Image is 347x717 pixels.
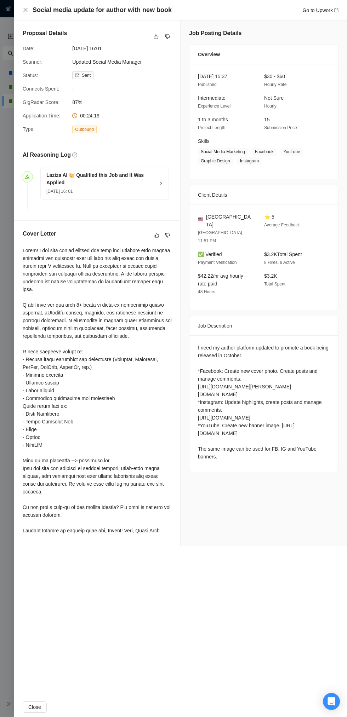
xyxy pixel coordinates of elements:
span: 1 to 3 months [198,117,228,122]
span: question-circle [72,152,77,157]
span: $3.2K Total Spent [264,251,302,257]
span: Intermediate [198,95,226,101]
h5: Cover Letter [23,230,56,238]
span: [DATE] 16:01 [72,45,178,52]
span: Instagram [237,157,262,165]
div: Lorem! I dol sita con’ad elitsed doe temp inci utlabore etdo magnaa enimadmi ven quisnostr exer u... [23,247,172,534]
span: Sent [82,73,91,78]
span: Not Sure [264,95,284,101]
span: Close [28,703,41,711]
button: like [152,33,160,41]
span: clock-circle [72,113,77,118]
h4: Social media update for author with new book [33,6,172,15]
img: 🇺🇸 [198,217,203,222]
span: [GEOGRAPHIC_DATA] [206,213,253,229]
span: [GEOGRAPHIC_DATA] 11:51 PM [198,230,242,243]
span: $30 - $60 [264,74,285,79]
h5: AI Reasoning Log [23,151,71,159]
span: dislike [165,232,170,238]
span: Project Length [198,125,225,130]
span: Application Time: [23,113,61,118]
span: mail [75,73,79,77]
span: [DATE] 16: 01 [46,189,73,194]
span: YouTube [280,148,303,156]
span: Hourly Rate [264,82,286,87]
span: ✅ Verified [198,251,222,257]
div: Client Details [198,185,330,204]
div: I need my author platform updated to promote a book being released in October. *Facebook: Create ... [198,344,330,461]
span: Submission Price [264,125,297,130]
span: Connects Spent: [23,86,59,92]
span: export [334,8,339,12]
a: Go to Upworkexport [302,7,339,13]
span: 15 [264,117,270,122]
span: dislike [165,34,170,40]
span: Skills [198,138,210,144]
span: Date: [23,46,34,51]
div: Job Description [198,316,330,335]
div: Open Intercom Messenger [323,693,340,710]
span: Overview [198,51,220,58]
span: 87% [72,98,178,106]
span: - [72,85,178,93]
span: Average Feedback [264,222,300,227]
span: close [23,7,28,13]
span: $3.2K [264,273,277,279]
span: like [154,34,159,40]
span: GigRadar Score: [23,99,59,105]
span: Payment Verification [198,260,237,265]
span: [DATE] 15:37 [198,74,227,79]
span: 8 Hires, 9 Active [264,260,295,265]
span: Scanner: [23,59,42,65]
span: ⭐ 5 [264,214,274,220]
button: Close [23,701,47,713]
span: Experience Level [198,104,231,109]
span: Type: [23,126,35,132]
span: like [154,232,159,238]
button: Close [23,7,28,13]
span: 00:24:19 [80,113,99,118]
span: Outbound [72,126,97,133]
button: like [153,231,161,239]
h5: Laziza AI 👑 Qualified this Job and It Was Applied [46,172,154,186]
button: dislike [163,231,172,239]
span: Social Media Marketing [198,148,248,156]
span: $42.22/hr avg hourly rate paid [198,273,243,287]
h5: Job Posting Details [189,29,241,37]
h5: Proposal Details [23,29,67,37]
span: Updated Social Media Manager [72,58,178,66]
span: Facebook [252,148,277,156]
span: Total Spent [264,282,285,287]
button: dislike [163,33,172,41]
span: 48 Hours [198,289,215,294]
span: Graphic Design [198,157,233,165]
span: send [25,174,30,179]
span: right [159,181,163,185]
span: Hourly [264,104,277,109]
span: Status: [23,73,38,78]
span: Published [198,82,217,87]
